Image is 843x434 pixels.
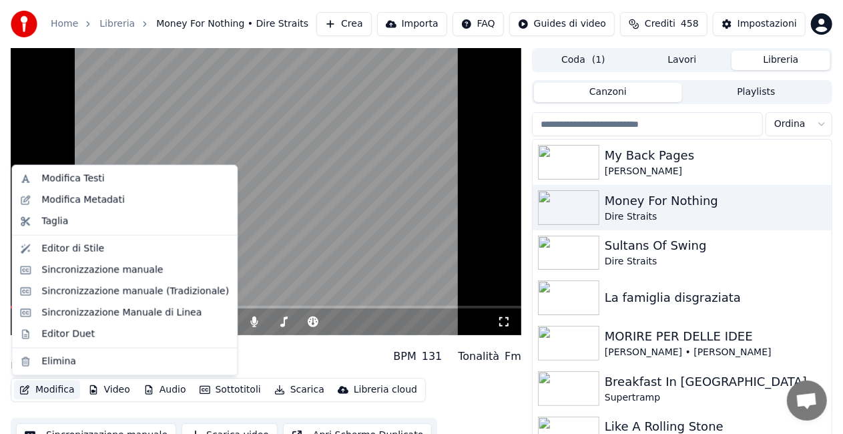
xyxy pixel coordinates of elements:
div: BPM [393,349,416,365]
div: Breakfast In [GEOGRAPHIC_DATA] [605,373,826,391]
button: Importa [377,12,447,36]
div: Elimina [41,355,76,369]
div: Sincronizzazione manuale [41,264,163,277]
div: La famiglia disgraziata [605,288,826,307]
div: Modifica Testi [41,172,104,186]
button: Sottotitoli [194,381,266,399]
div: MORIRE PER DELLE IDEE [605,327,826,346]
span: Crediti [645,17,675,31]
a: Home [51,17,78,31]
button: Modifica [14,381,80,399]
button: Libreria [732,51,830,70]
div: Libreria cloud [354,383,417,397]
a: Libreria [99,17,135,31]
button: Lavori [633,51,732,70]
div: Dire Straits [11,359,137,373]
img: youka [11,11,37,37]
span: Money For Nothing • Dire Straits [156,17,308,31]
div: 131 [422,349,443,365]
button: Audio [138,381,192,399]
span: Ordina [774,118,806,131]
div: Taglia [41,215,68,228]
div: Money For Nothing [11,341,137,359]
button: Impostazioni [713,12,806,36]
button: Scarica [269,381,330,399]
div: Fm [505,349,521,365]
div: Sincronizzazione manuale (Tradizionale) [41,285,229,298]
div: Dire Straits [605,255,826,268]
button: Playlists [682,83,830,102]
nav: breadcrumb [51,17,308,31]
div: Editor Duet [41,328,95,341]
button: Canzoni [534,83,682,102]
div: Aprire la chat [787,381,827,421]
div: [PERSON_NAME] [605,165,826,178]
span: ( 1 ) [592,53,605,67]
div: Modifica Metadati [41,194,125,207]
button: Guides di video [509,12,615,36]
div: Supertramp [605,391,826,405]
div: My Back Pages [605,146,826,165]
div: Tonalità [458,349,499,365]
button: Crea [316,12,371,36]
button: FAQ [453,12,504,36]
div: [PERSON_NAME] • [PERSON_NAME] [605,346,826,359]
div: Dire Straits [605,210,826,224]
div: Impostazioni [738,17,797,31]
button: Crediti458 [620,12,708,36]
button: Coda [534,51,633,70]
span: 458 [681,17,699,31]
button: Video [83,381,135,399]
div: Editor di Stile [41,242,104,256]
div: Sultans Of Swing [605,236,826,255]
div: Money For Nothing [605,192,826,210]
div: Sincronizzazione Manuale di Linea [41,306,202,320]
